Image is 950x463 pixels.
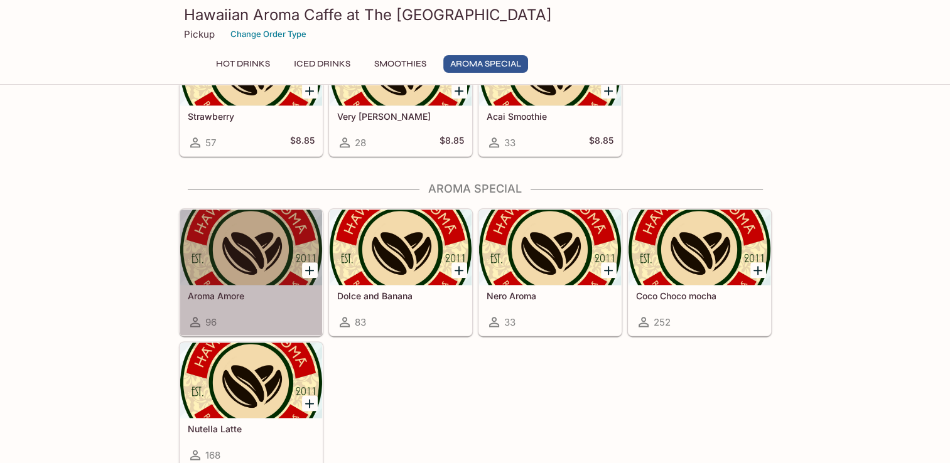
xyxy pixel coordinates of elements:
button: Change Order Type [225,24,312,44]
button: Add Nero Aroma [601,262,617,278]
button: Add Aroma Amore [302,262,318,278]
div: Coco Choco mocha [629,210,770,285]
p: Pickup [184,28,215,40]
a: Nero Aroma33 [478,209,622,336]
button: Smoothies [367,55,433,73]
a: Very [PERSON_NAME]28$8.85 [329,29,472,156]
h5: $8.85 [290,135,315,150]
button: Aroma Special [443,55,528,73]
button: Add Dolce and Banana [451,262,467,278]
span: 33 [504,137,515,149]
div: Dolce and Banana [330,210,472,285]
span: 28 [355,137,366,149]
h5: $8.85 [589,135,613,150]
div: Nero Aroma [479,210,621,285]
div: Very Berry [330,30,472,105]
h3: Hawaiian Aroma Caffe at The [GEOGRAPHIC_DATA] [184,5,767,24]
h5: Coco Choco mocha [636,290,763,301]
a: Dolce and Banana83 [329,209,472,336]
h4: Aroma Special [179,182,772,196]
span: 83 [355,316,366,328]
div: Strawberry [180,30,322,105]
button: Add Nutella Latte [302,395,318,411]
h5: Very [PERSON_NAME] [337,111,464,122]
div: Acai Smoothie [479,30,621,105]
span: 252 [654,316,671,328]
button: Add Strawberry [302,83,318,98]
button: Iced Drinks [287,55,357,73]
button: Add Acai Smoothie [601,83,617,98]
div: Aroma Amore [180,210,322,285]
h5: Acai Smoothie [487,111,613,122]
h5: Dolce and Banana [337,290,464,301]
h5: Nutella Latte [188,423,315,434]
span: 168 [205,449,220,461]
button: Add Coco Choco mocha [750,262,766,278]
span: 96 [205,316,217,328]
a: Acai Smoothie33$8.85 [478,29,622,156]
span: 33 [504,316,515,328]
h5: Nero Aroma [487,290,613,301]
button: Hot Drinks [209,55,277,73]
a: Aroma Amore96 [180,209,323,336]
button: Add Very Berry [451,83,467,98]
h5: Strawberry [188,111,315,122]
span: 57 [205,137,216,149]
a: Coco Choco mocha252 [628,209,771,336]
h5: $8.85 [440,135,464,150]
h5: Aroma Amore [188,290,315,301]
div: Nutella Latte [180,343,322,418]
a: Strawberry57$8.85 [180,29,323,156]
